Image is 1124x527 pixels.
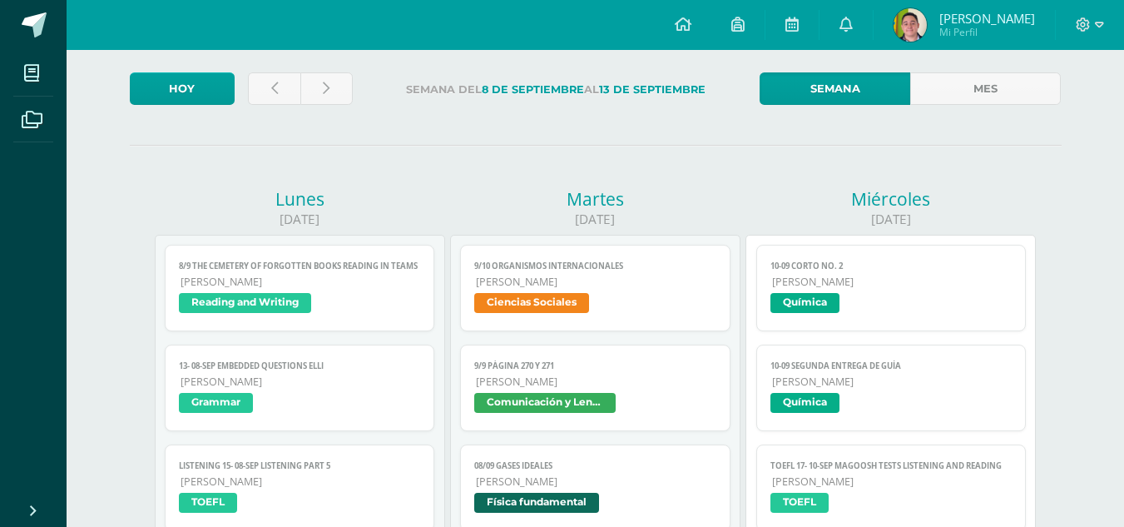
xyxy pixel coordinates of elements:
div: [DATE] [450,211,740,228]
span: [PERSON_NAME] [181,475,421,489]
span: 9/9 Página 270 y 271 [474,360,716,371]
span: [PERSON_NAME] [939,10,1035,27]
a: 10-09 CORTO No. 2[PERSON_NAME]Química [756,245,1027,331]
a: 9/10 Organismos Internacionales[PERSON_NAME]Ciencias Sociales [460,245,730,331]
span: [PERSON_NAME] [772,375,1013,389]
span: [PERSON_NAME] [181,275,421,289]
a: 8/9 The Cemetery of Forgotten books reading in TEAMS[PERSON_NAME]Reading and Writing [165,245,435,331]
span: TOEFL [770,493,829,513]
span: [PERSON_NAME] [476,475,716,489]
div: Martes [450,187,740,211]
span: 08/09 Gases Ideales [474,460,716,471]
strong: 13 de Septiembre [599,83,706,96]
span: 9/10 Organismos Internacionales [474,261,716,271]
a: 10-09 SEGUNDA ENTREGA DE GUÍA[PERSON_NAME]Química [756,345,1027,431]
img: 2ac621d885da50cde50dcbe7d88617bc.png [894,8,927,42]
span: 8/9 The Cemetery of Forgotten books reading in TEAMS [179,261,421,271]
div: [DATE] [155,211,445,228]
span: 10-09 SEGUNDA ENTREGA DE GUÍA [770,360,1013,371]
span: Física fundamental [474,493,599,513]
span: 10-09 CORTO No. 2 [770,261,1013,271]
div: Lunes [155,187,445,211]
a: Mes [910,72,1061,105]
a: 9/9 Página 270 y 271[PERSON_NAME]Comunicación y Lenguaje [460,345,730,431]
span: [PERSON_NAME] [772,275,1013,289]
span: [PERSON_NAME] [476,375,716,389]
a: 13- 08-sep Embedded questions ELLI[PERSON_NAME]Grammar [165,345,435,431]
span: Reading and Writing [179,293,311,313]
span: Ciencias Sociales [474,293,589,313]
a: Semana [760,72,910,105]
label: Semana del al [366,72,746,107]
span: TOEFL [179,493,237,513]
span: 13- 08-sep Embedded questions ELLI [179,360,421,371]
span: Química [770,293,839,313]
span: Grammar [179,393,253,413]
strong: 8 de Septiembre [482,83,584,96]
div: Miércoles [745,187,1036,211]
span: Comunicación y Lenguaje [474,393,616,413]
span: Química [770,393,839,413]
span: LISTENING 15- 08-sep Listening part 5 [179,460,421,471]
span: Mi Perfil [939,25,1035,39]
a: Hoy [130,72,235,105]
span: [PERSON_NAME] [181,375,421,389]
span: [PERSON_NAME] [476,275,716,289]
span: [PERSON_NAME] [772,475,1013,489]
div: [DATE] [745,211,1036,228]
span: TOEFL 17- 10-sep Magoosh Tests Listening and Reading [770,460,1013,471]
